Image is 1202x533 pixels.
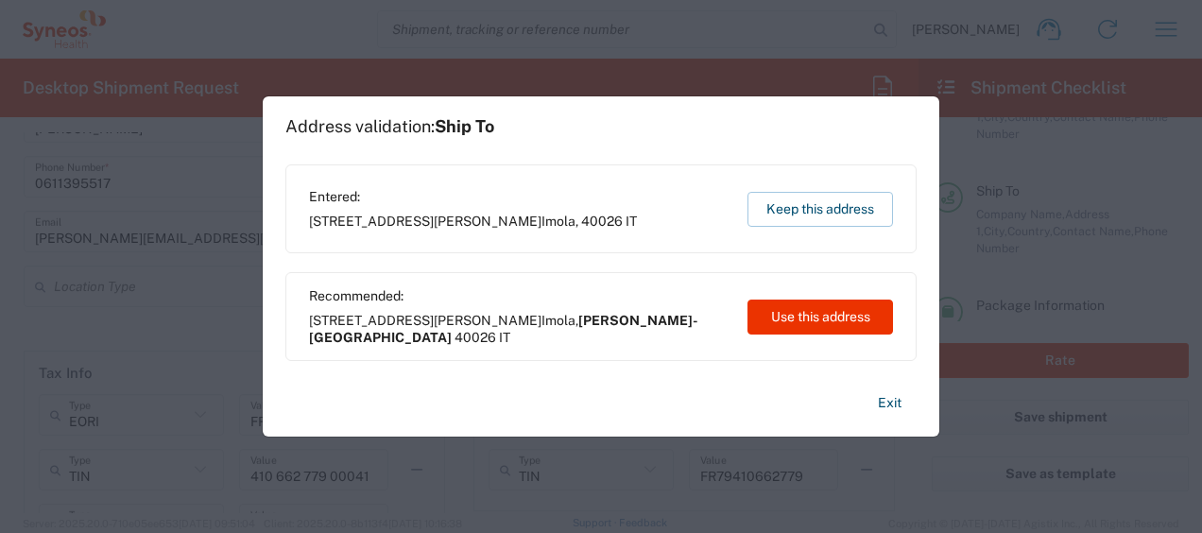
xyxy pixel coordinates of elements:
[581,214,623,229] span: 40026
[309,213,637,230] span: [STREET_ADDRESS][PERSON_NAME] ,
[747,300,893,335] button: Use this address
[309,312,730,346] span: [STREET_ADDRESS][PERSON_NAME] ,
[309,188,637,205] span: Entered:
[541,313,575,328] span: Imola
[499,330,510,345] span: IT
[747,192,893,227] button: Keep this address
[309,287,730,304] span: Recommended:
[863,387,917,420] button: Exit
[626,214,637,229] span: IT
[455,330,496,345] span: 40026
[435,116,494,136] span: Ship To
[285,116,494,137] h1: Address validation:
[541,214,575,229] span: Imola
